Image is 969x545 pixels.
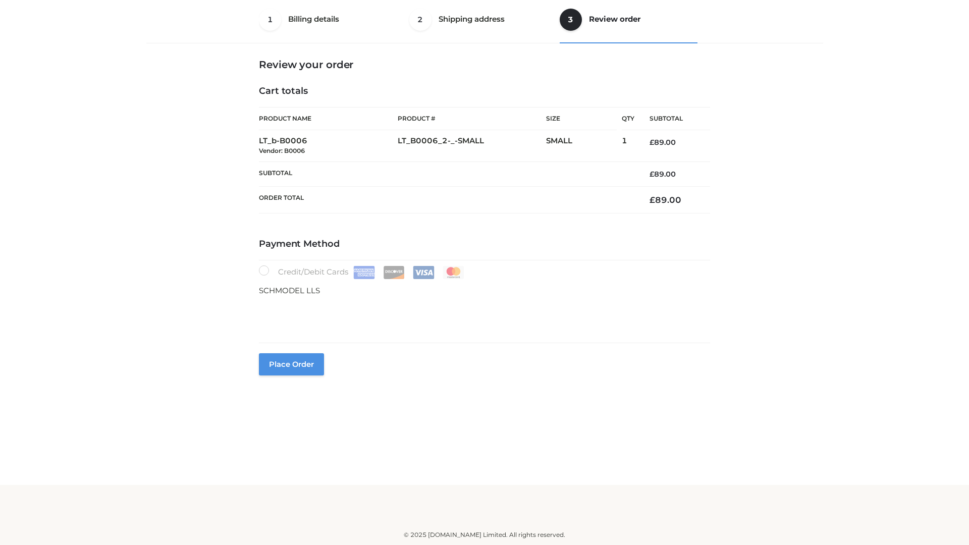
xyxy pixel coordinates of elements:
[259,284,710,297] p: SCHMODEL LLS
[398,130,546,162] td: LT_B0006_2-_-SMALL
[546,130,622,162] td: SMALL
[257,295,708,332] iframe: Secure payment input frame
[413,266,435,279] img: Visa
[650,138,676,147] bdi: 89.00
[634,107,710,130] th: Subtotal
[259,353,324,375] button: Place order
[259,86,710,97] h4: Cart totals
[650,195,655,205] span: £
[259,59,710,71] h3: Review your order
[650,170,676,179] bdi: 89.00
[650,170,654,179] span: £
[650,195,681,205] bdi: 89.00
[259,130,398,162] td: LT_b-B0006
[150,530,819,540] div: © 2025 [DOMAIN_NAME] Limited. All rights reserved.
[650,138,654,147] span: £
[259,187,634,213] th: Order Total
[259,147,305,154] small: Vendor: B0006
[622,107,634,130] th: Qty
[546,107,617,130] th: Size
[398,107,546,130] th: Product #
[259,107,398,130] th: Product Name
[353,266,375,279] img: Amex
[622,130,634,162] td: 1
[259,239,710,250] h4: Payment Method
[383,266,405,279] img: Discover
[259,265,465,279] label: Credit/Debit Cards
[259,161,634,186] th: Subtotal
[443,266,464,279] img: Mastercard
